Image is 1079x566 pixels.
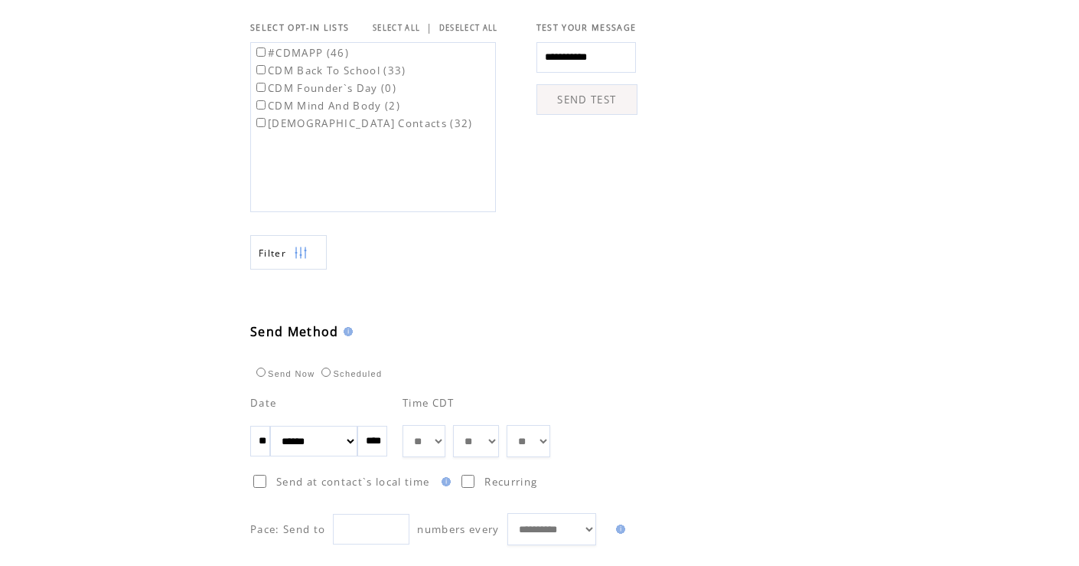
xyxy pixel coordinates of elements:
input: CDM Back To School (33) [256,65,266,74]
img: help.gif [611,525,625,534]
input: Scheduled [321,368,331,377]
img: help.gif [437,477,451,486]
input: CDM Founder`s Day (0) [256,83,266,92]
a: Filter [250,235,327,270]
label: CDM Mind And Body (2) [253,99,400,113]
a: DESELECT ALL [439,23,498,33]
label: #CDMAPP (46) [253,46,349,60]
span: | [426,21,432,34]
span: Show filters [259,247,286,260]
label: Scheduled [318,369,382,378]
span: Send Method [250,323,339,340]
span: Send at contact`s local time [276,475,429,489]
input: Send Now [256,368,266,377]
span: Pace: Send to [250,522,325,536]
a: SEND TEST [536,84,637,115]
img: help.gif [339,327,353,336]
span: Time CDT [403,396,455,410]
input: CDM Mind And Body (2) [256,100,266,110]
label: [DEMOGRAPHIC_DATA] Contacts (32) [253,116,473,130]
label: CDM Back To School (33) [253,64,406,77]
label: CDM Founder`s Day (0) [253,81,396,95]
a: SELECT ALL [373,23,420,33]
label: Send Now [253,369,315,378]
img: filters.png [294,236,308,270]
span: numbers every [417,522,499,536]
span: Recurring [484,475,537,489]
span: SELECT OPT-IN LISTS [250,22,349,33]
input: #CDMAPP (46) [256,47,266,57]
input: [DEMOGRAPHIC_DATA] Contacts (32) [256,118,266,127]
span: TEST YOUR MESSAGE [536,22,637,33]
span: Date [250,396,276,410]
